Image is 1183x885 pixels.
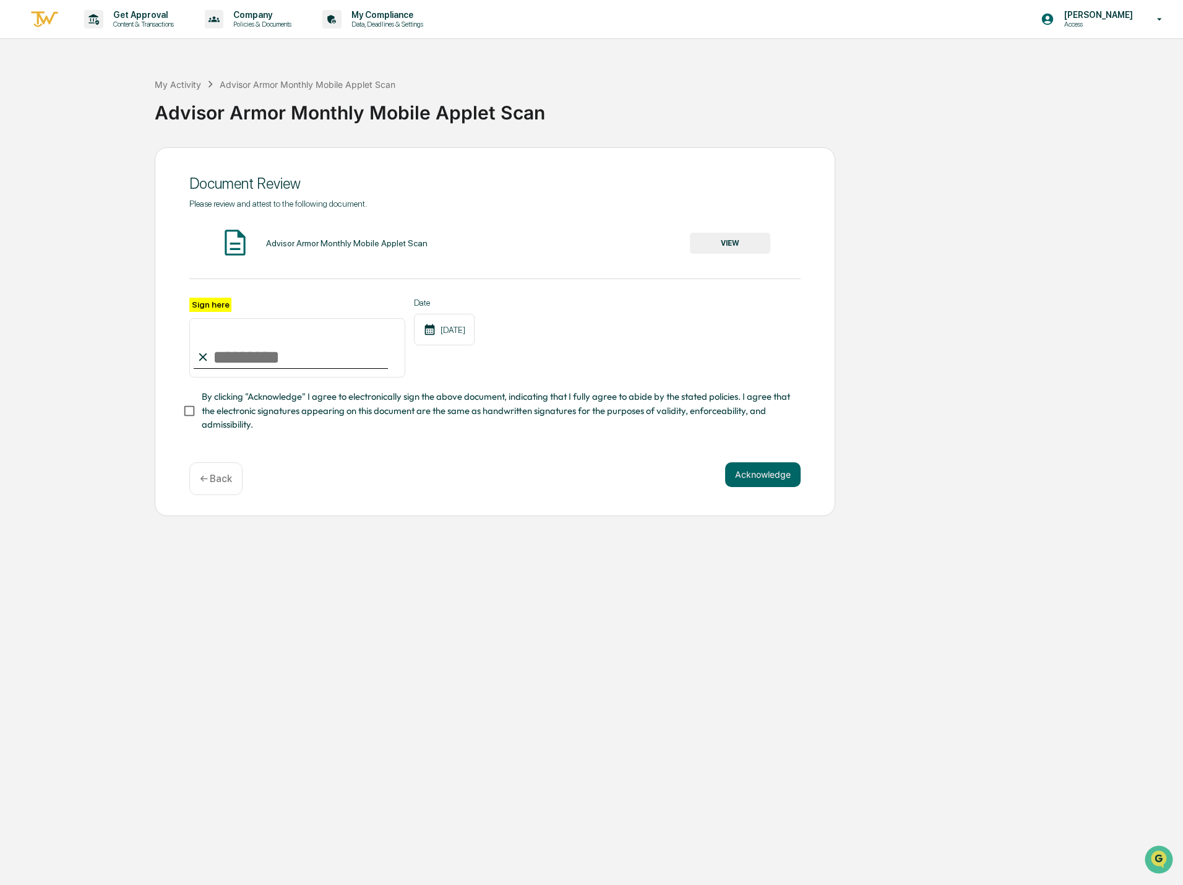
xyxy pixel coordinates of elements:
[1054,10,1139,20] p: [PERSON_NAME]
[414,298,475,308] label: Date
[200,473,232,485] p: ← Back
[7,175,83,197] a: 🔎Data Lookup
[103,10,180,20] p: Get Approval
[85,151,158,173] a: 🗄️Attestations
[725,462,801,487] button: Acknowledge
[202,390,791,431] span: By clicking "Acknowledge" I agree to electronically sign the above document, indicating that I fu...
[210,98,225,113] button: Start new chat
[30,9,59,30] img: logo
[1054,20,1139,28] p: Access
[155,79,201,90] div: My Activity
[32,56,204,69] input: Clear
[87,209,150,219] a: Powered byPylon
[220,79,395,90] div: Advisor Armor Monthly Mobile Applet Scan
[102,156,153,168] span: Attestations
[189,199,367,209] span: Please review and attest to the following document.
[414,314,475,345] div: [DATE]
[223,10,298,20] p: Company
[189,298,231,312] label: Sign here
[342,10,429,20] p: My Compliance
[90,157,100,167] div: 🗄️
[223,20,298,28] p: Policies & Documents
[7,151,85,173] a: 🖐️Preclearance
[12,26,225,46] p: How can we help?
[266,238,428,248] div: Advisor Armor Monthly Mobile Applet Scan
[12,157,22,167] div: 🖐️
[25,156,80,168] span: Preclearance
[12,181,22,191] div: 🔎
[12,95,35,117] img: 1746055101610-c473b297-6a78-478c-a979-82029cc54cd1
[42,95,203,107] div: Start new chat
[103,20,180,28] p: Content & Transactions
[220,227,251,258] img: Document Icon
[342,20,429,28] p: Data, Deadlines & Settings
[25,179,78,192] span: Data Lookup
[1143,844,1177,878] iframe: Open customer support
[42,107,157,117] div: We're available if you need us!
[189,175,801,192] div: Document Review
[123,210,150,219] span: Pylon
[155,92,1177,124] div: Advisor Armor Monthly Mobile Applet Scan
[690,233,770,254] button: VIEW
